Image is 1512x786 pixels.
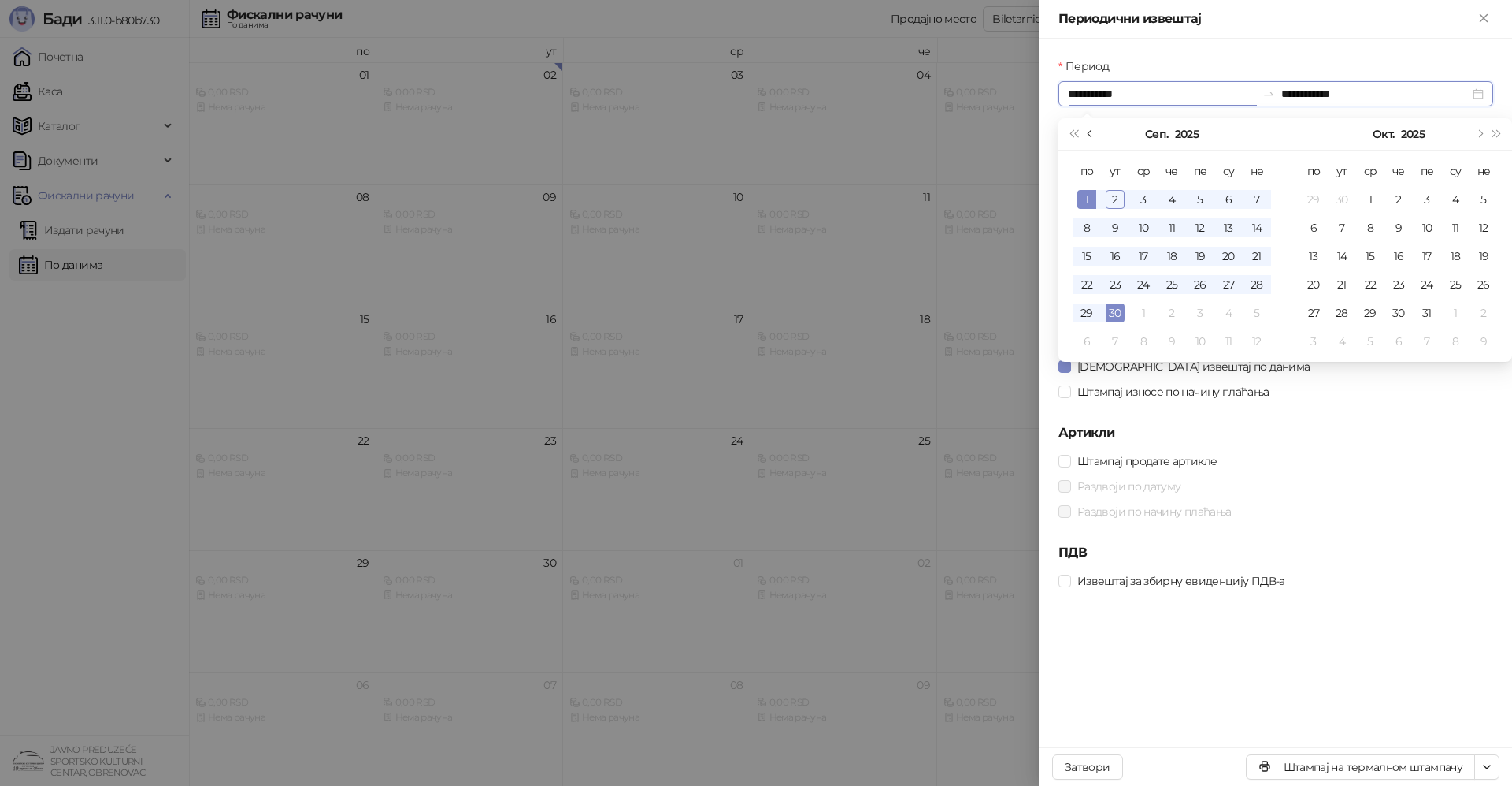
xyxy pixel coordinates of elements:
div: 24 [1417,275,1436,294]
div: 24 [1134,275,1153,294]
div: 1 [1134,304,1153,322]
span: Штампај износе по начину плаћања [1071,383,1276,400]
td: 2025-11-08 [1441,327,1469,356]
td: 2025-10-17 [1413,242,1441,270]
div: 13 [1304,247,1323,266]
span: swap-right [1262,88,1275,100]
div: 5 [1247,304,1266,322]
span: Штампај продате артикле [1071,453,1223,470]
td: 2025-10-09 [1384,214,1413,242]
div: 7 [1417,332,1436,351]
div: 6 [1219,190,1238,209]
span: Раздвоји по датуму [1071,478,1187,495]
td: 2025-11-02 [1469,299,1498,327]
h5: Артикли [1058,423,1493,442]
th: ср [1356,157,1384,185]
td: 2025-11-04 [1328,327,1356,356]
div: 20 [1219,247,1238,266]
div: 1 [1361,190,1380,209]
td: 2025-10-24 [1413,270,1441,299]
td: 2025-09-01 [1073,185,1101,214]
td: 2025-10-02 [1158,299,1186,327]
button: Следећи месец (PageDown) [1470,118,1488,150]
td: 2025-10-05 [1243,299,1271,327]
th: че [1158,157,1186,185]
th: ут [1328,157,1356,185]
button: Изабери годину [1401,118,1425,150]
td: 2025-09-11 [1158,214,1186,242]
td: 2025-09-15 [1073,242,1101,270]
div: 10 [1134,218,1153,237]
label: Период [1058,58,1118,75]
div: 2 [1106,190,1125,209]
div: 29 [1361,304,1380,322]
td: 2025-10-05 [1469,185,1498,214]
td: 2025-09-04 [1158,185,1186,214]
div: 9 [1162,332,1181,351]
th: су [1441,157,1469,185]
div: 16 [1106,247,1125,266]
div: 22 [1361,275,1380,294]
td: 2025-09-07 [1243,185,1271,214]
div: 9 [1106,218,1125,237]
td: 2025-10-02 [1384,185,1413,214]
td: 2025-10-12 [1469,214,1498,242]
td: 2025-09-05 [1186,185,1214,214]
td: 2025-10-10 [1413,214,1441,242]
div: 4 [1332,332,1351,351]
div: 26 [1191,275,1210,294]
div: 30 [1389,304,1408,322]
td: 2025-10-08 [1356,214,1384,242]
td: 2025-09-10 [1129,214,1158,242]
div: 13 [1219,218,1238,237]
td: 2025-10-18 [1441,242,1469,270]
span: to [1262,88,1275,100]
div: 11 [1446,218,1465,237]
div: 15 [1361,247,1380,266]
td: 2025-10-20 [1299,270,1328,299]
button: Претходна година (Control + left) [1065,118,1082,150]
th: не [1243,157,1271,185]
button: Изабери месец [1145,118,1168,150]
th: по [1299,157,1328,185]
div: 25 [1446,275,1465,294]
h5: ПДВ [1058,543,1493,562]
td: 2025-09-17 [1129,242,1158,270]
td: 2025-10-11 [1214,327,1243,356]
th: не [1469,157,1498,185]
td: 2025-09-16 [1101,242,1129,270]
td: 2025-10-04 [1441,185,1469,214]
div: 19 [1191,247,1210,266]
div: 7 [1106,332,1125,351]
td: 2025-09-30 [1101,299,1129,327]
td: 2025-10-01 [1356,185,1384,214]
div: 21 [1247,247,1266,266]
div: 23 [1389,275,1408,294]
td: 2025-09-22 [1073,270,1101,299]
div: 6 [1389,332,1408,351]
span: [DEMOGRAPHIC_DATA] извештај по данима [1071,358,1316,375]
div: 18 [1162,247,1181,266]
div: 22 [1077,275,1096,294]
td: 2025-11-07 [1413,327,1441,356]
div: 12 [1191,218,1210,237]
div: 23 [1106,275,1125,294]
div: 27 [1304,304,1323,322]
div: 11 [1162,218,1181,237]
div: 1 [1077,190,1096,209]
td: 2025-10-31 [1413,299,1441,327]
td: 2025-10-07 [1101,327,1129,356]
td: 2025-10-29 [1356,299,1384,327]
div: 14 [1332,247,1351,266]
td: 2025-10-11 [1441,214,1469,242]
td: 2025-09-27 [1214,270,1243,299]
td: 2025-10-06 [1073,327,1101,356]
div: 5 [1474,190,1493,209]
td: 2025-09-12 [1186,214,1214,242]
button: Затвори [1052,754,1123,780]
td: 2025-09-30 [1328,185,1356,214]
div: 10 [1417,218,1436,237]
td: 2025-09-21 [1243,242,1271,270]
td: 2025-10-09 [1158,327,1186,356]
td: 2025-09-02 [1101,185,1129,214]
